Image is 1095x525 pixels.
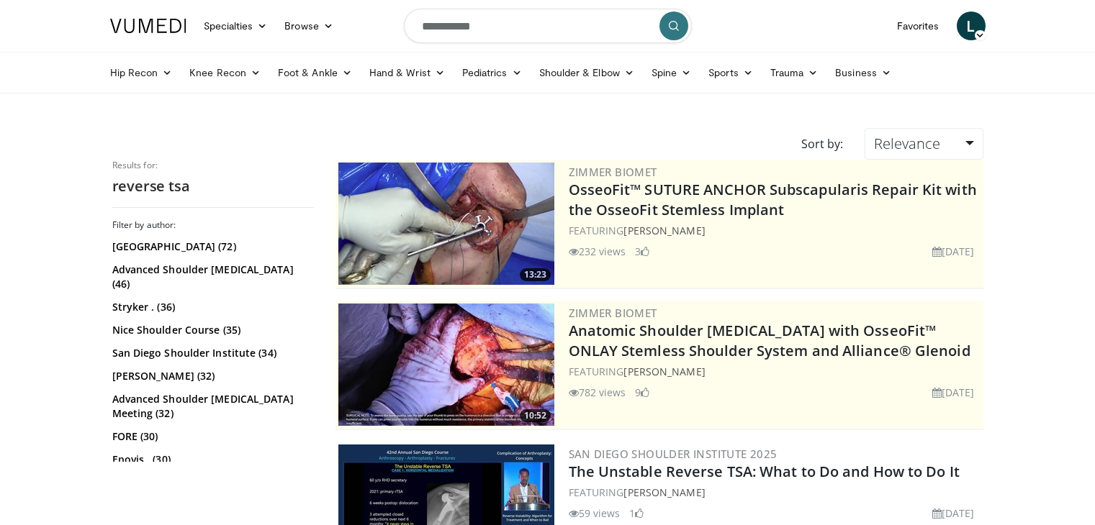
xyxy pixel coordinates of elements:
[635,244,649,259] li: 3
[520,268,551,281] span: 13:23
[338,303,554,426] img: 68921608-6324-4888-87da-a4d0ad613160.300x170_q85_crop-smart_upscale.jpg
[643,58,700,87] a: Spine
[531,58,643,87] a: Shoulder & Elbow
[112,219,314,231] h3: Filter by author:
[623,224,705,237] a: [PERSON_NAME]
[826,58,900,87] a: Business
[865,128,983,160] a: Relevance
[569,321,970,360] a: Anatomic Shoulder [MEDICAL_DATA] with OsseoFit™ ONLAY Stemless Shoulder System and Alliance® Glenoid
[102,58,181,87] a: Hip Recon
[569,223,981,238] div: FEATURING
[110,19,186,33] img: VuMedi Logo
[874,134,940,153] span: Relevance
[338,163,554,285] img: 40c8acad-cf15-4485-a741-123ec1ccb0c0.300x170_q85_crop-smart_upscale.jpg
[569,364,981,379] div: FEATURING
[569,385,626,400] li: 782 views
[276,12,342,40] a: Browse
[195,12,276,40] a: Specialties
[112,392,310,421] a: Advanced Shoulder [MEDICAL_DATA] Meeting (32)
[112,177,314,196] h2: reverse tsa
[181,58,269,87] a: Knee Recon
[888,12,948,40] a: Favorites
[404,9,692,43] input: Search topics, interventions
[569,506,621,521] li: 59 views
[112,323,310,337] a: Nice Shoulder Course (35)
[112,346,310,360] a: San Diego Shoulder Institute (34)
[520,409,551,422] span: 10:52
[338,303,554,426] a: 10:52
[629,506,644,521] li: 1
[569,306,657,320] a: Zimmer Biomet
[269,58,361,87] a: Foot & Ankle
[569,485,981,500] div: FEATURING
[112,452,310,467] a: Enovis . (30)
[932,385,975,400] li: [DATE]
[569,244,626,259] li: 232 views
[623,365,705,378] a: [PERSON_NAME]
[338,163,554,285] a: 13:23
[932,244,975,259] li: [DATE]
[635,385,649,400] li: 9
[112,262,310,291] a: Advanced Shoulder [MEDICAL_DATA] (46)
[957,12,986,40] a: L
[112,429,310,444] a: FORE (30)
[569,462,960,481] a: The Unstable Reverse TSA: What to Do and How to Do It
[112,300,310,314] a: Stryker . (36)
[361,58,454,87] a: Hand & Wrist
[623,485,705,499] a: [PERSON_NAME]
[112,160,314,171] p: Results for:
[700,58,762,87] a: Sports
[569,447,778,461] a: San Diego Shoulder Institute 2025
[569,180,977,219] a: OsseoFit™ SUTURE ANCHOR Subscapularis Repair Kit with the OsseoFit Stemless Implant
[932,506,975,521] li: [DATE]
[112,369,310,383] a: [PERSON_NAME] (32)
[569,165,657,179] a: Zimmer Biomet
[790,128,854,160] div: Sort by:
[454,58,531,87] a: Pediatrics
[112,239,310,254] a: [GEOGRAPHIC_DATA] (72)
[762,58,827,87] a: Trauma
